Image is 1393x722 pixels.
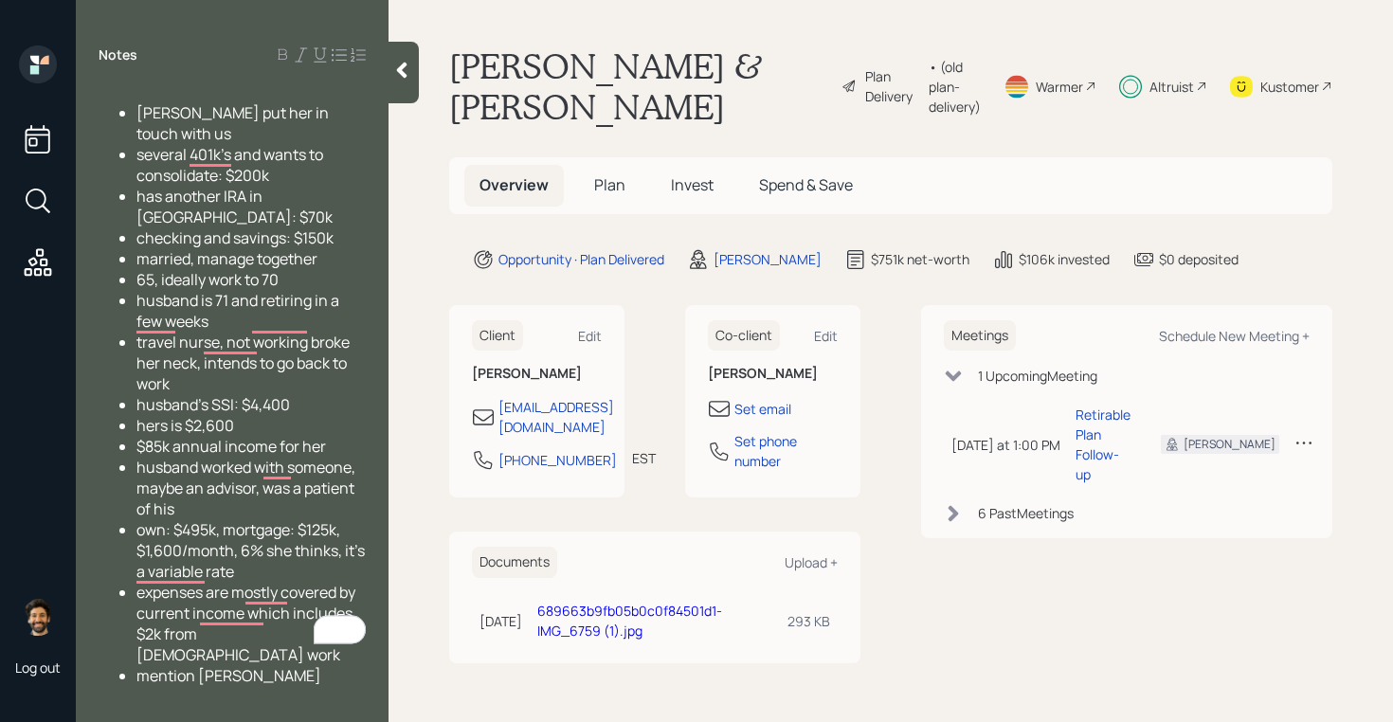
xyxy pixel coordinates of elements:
div: 1 Upcoming Meeting [978,366,1097,386]
span: expenses are mostly covered by current income which includes $2k from [DEMOGRAPHIC_DATA] work [136,582,358,665]
div: EST [632,448,656,468]
label: Notes [99,45,137,64]
div: Log out [15,659,61,677]
div: Kustomer [1260,77,1319,97]
div: Warmer [1036,77,1083,97]
h1: [PERSON_NAME] & [PERSON_NAME] [449,45,826,127]
div: 6 Past Meeting s [978,503,1074,523]
span: husband's SSI: $4,400 [136,394,290,415]
div: Schedule New Meeting + [1159,327,1310,345]
a: 689663b9fb05b0c0f84501d1-IMG_6759 (1).jpg [537,602,722,640]
div: To enrich screen reader interactions, please activate Accessibility in Grammarly extension settings [99,102,366,686]
div: [DATE] [479,611,522,631]
div: Set phone number [734,431,838,471]
h6: Meetings [944,320,1016,352]
span: $85k annual income for her [136,436,326,457]
span: several 401k's and wants to consolidate: $200k [136,144,326,186]
div: [EMAIL_ADDRESS][DOMAIN_NAME] [498,397,614,437]
span: husband worked with someone, maybe an advisor, was a patient of his [136,457,358,519]
span: 65, ideally work to 70 [136,269,279,290]
span: Overview [479,174,549,195]
div: $751k net-worth [871,249,969,269]
span: Spend & Save [759,174,853,195]
div: [PERSON_NAME] [714,249,822,269]
div: Plan Delivery [865,66,919,106]
span: own: $495k, mortgage: $125k, $1,600/month, 6% she thinks, it's a variable rate [136,519,368,582]
span: Invest [671,174,714,195]
div: • (old plan-delivery) [929,57,981,117]
div: [PERSON_NAME] [1184,436,1275,453]
span: mention [PERSON_NAME] [136,665,321,686]
div: Retirable Plan Follow-up [1076,405,1131,484]
span: checking and savings: $150k [136,227,334,248]
div: Edit [814,327,838,345]
div: $106k invested [1019,249,1110,269]
div: Edit [578,327,602,345]
h6: [PERSON_NAME] [472,366,602,382]
h6: Co-client [708,320,780,352]
h6: Documents [472,547,557,578]
span: hers is $2,600 [136,415,234,436]
div: 293 KB [787,611,830,631]
div: Opportunity · Plan Delivered [498,249,664,269]
span: travel nurse, not working broke her neck, intends to go back to work [136,332,353,394]
div: Set email [734,399,791,419]
h6: [PERSON_NAME] [708,366,838,382]
div: [DATE] at 1:00 PM [951,435,1060,455]
h6: Client [472,320,523,352]
span: has another IRA in [GEOGRAPHIC_DATA]: $70k [136,186,333,227]
img: eric-schwartz-headshot.png [19,598,57,636]
span: Plan [594,174,625,195]
div: Altruist [1149,77,1194,97]
div: [PHONE_NUMBER] [498,450,617,470]
span: [PERSON_NAME] put her in touch with us [136,102,332,144]
span: married, manage together [136,248,317,269]
div: Upload + [785,553,838,571]
span: husband is 71 and retiring in a few weeks [136,290,342,332]
div: $0 deposited [1159,249,1239,269]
